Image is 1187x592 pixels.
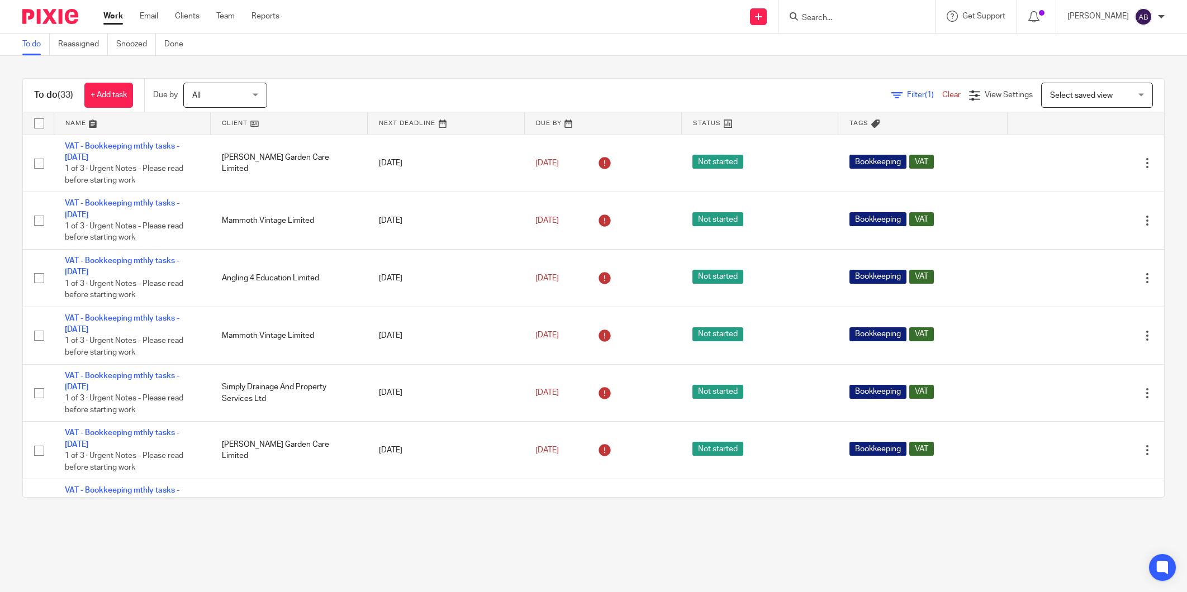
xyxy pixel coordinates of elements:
span: [DATE] [535,217,559,225]
span: Get Support [962,12,1005,20]
span: [DATE] [535,332,559,340]
a: VAT - Bookkeeping mthly tasks - [DATE] [65,486,179,505]
td: [PERSON_NAME] Garden Care Limited [211,135,368,192]
a: Clear [942,91,961,99]
span: Bookkeeping [849,212,906,226]
span: VAT [909,442,934,456]
span: VAT [909,270,934,284]
span: Tags [849,120,868,126]
img: Pixie [22,9,78,24]
span: VAT [909,385,934,399]
a: Work [103,11,123,22]
td: Angling 4 Education Limited [211,250,368,307]
td: [PERSON_NAME] [211,479,368,537]
a: + Add task [84,83,133,108]
a: To do [22,34,50,55]
img: svg%3E [1134,8,1152,26]
span: Not started [692,327,743,341]
span: View Settings [985,91,1033,99]
input: Search [801,13,901,23]
span: Filter [907,91,942,99]
span: (33) [58,90,73,99]
td: [DATE] [368,192,525,250]
td: [DATE] [368,479,525,537]
span: Not started [692,270,743,284]
td: Mammoth Vintage Limited [211,307,368,364]
span: Bookkeeping [849,155,906,169]
span: 1 of 3 · Urgent Notes - Please read before starting work [65,452,183,471]
span: Not started [692,385,743,399]
p: [PERSON_NAME] [1067,11,1129,22]
span: Bookkeeping [849,442,906,456]
a: Reassigned [58,34,108,55]
span: Bookkeeping [849,327,906,341]
span: [DATE] [535,159,559,167]
a: VAT - Bookkeeping mthly tasks - [DATE] [65,142,179,161]
span: [DATE] [535,446,559,454]
span: VAT [909,155,934,169]
span: Bookkeeping [849,385,906,399]
span: Select saved view [1050,92,1113,99]
span: VAT [909,327,934,341]
td: Simply Drainage And Property Services Ltd [211,364,368,422]
span: All [192,92,201,99]
a: Snoozed [116,34,156,55]
p: Due by [153,89,178,101]
span: [DATE] [535,389,559,397]
a: Team [216,11,235,22]
span: 1 of 3 · Urgent Notes - Please read before starting work [65,222,183,242]
span: Not started [692,155,743,169]
span: VAT [909,212,934,226]
span: 1 of 3 · Urgent Notes - Please read before starting work [65,337,183,357]
a: VAT - Bookkeeping mthly tasks - [DATE] [65,429,179,448]
td: [DATE] [368,307,525,364]
td: [DATE] [368,364,525,422]
td: [DATE] [368,422,525,479]
td: [PERSON_NAME] Garden Care Limited [211,422,368,479]
a: VAT - Bookkeeping mthly tasks - [DATE] [65,257,179,276]
span: [DATE] [535,274,559,282]
td: Mammoth Vintage Limited [211,192,368,250]
span: (1) [925,91,934,99]
h1: To do [34,89,73,101]
a: Reports [251,11,279,22]
a: Clients [175,11,200,22]
a: Done [164,34,192,55]
span: 1 of 3 · Urgent Notes - Please read before starting work [65,280,183,299]
a: VAT - Bookkeeping mthly tasks - [DATE] [65,314,179,333]
span: Not started [692,212,743,226]
a: VAT - Bookkeeping mthly tasks - [DATE] [65,199,179,218]
td: [DATE] [368,250,525,307]
span: Bookkeeping [849,270,906,284]
a: VAT - Bookkeeping mthly tasks - [DATE] [65,372,179,391]
td: [DATE] [368,135,525,192]
span: 1 of 3 · Urgent Notes - Please read before starting work [65,395,183,414]
a: Email [140,11,158,22]
span: 1 of 3 · Urgent Notes - Please read before starting work [65,165,183,184]
span: Not started [692,442,743,456]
